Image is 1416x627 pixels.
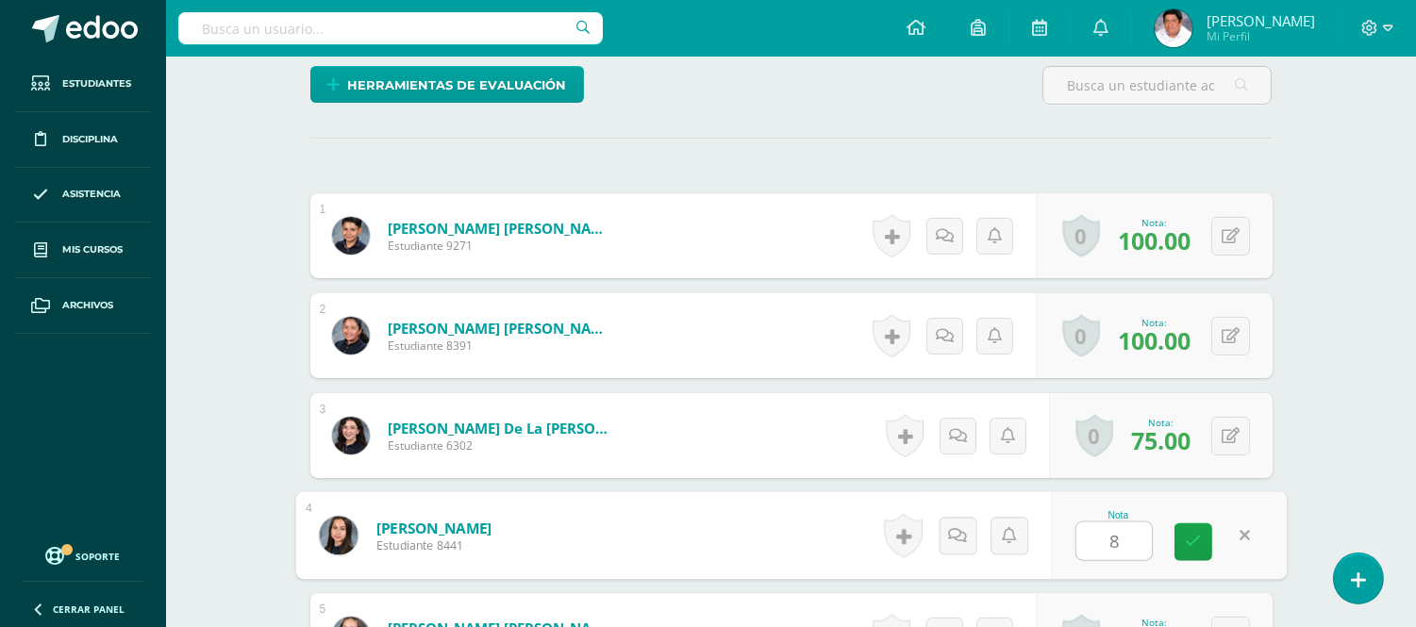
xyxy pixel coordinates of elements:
span: 100.00 [1118,324,1191,356]
span: Estudiante 8441 [375,537,491,554]
span: Estudiante 6302 [388,437,614,454]
img: 66f2f0b4944309af40777a6d85509dcb.png [332,317,370,355]
span: Herramientas de evaluación [347,68,566,103]
input: 0-100.0 [1076,522,1152,560]
a: Herramientas de evaluación [310,66,584,103]
a: Disciplina [15,112,151,168]
img: 45412ca11ec9cef0d716945758774e8e.png [319,516,358,554]
span: Soporte [76,550,121,563]
span: Cerrar panel [53,602,125,616]
span: Archivos [62,298,113,313]
div: Nota: [1118,216,1191,229]
div: Nota: [1118,316,1191,329]
a: [PERSON_NAME] de la [PERSON_NAME] [388,419,614,437]
span: Mi Perfil [1207,28,1315,44]
a: [PERSON_NAME] [375,518,491,537]
a: Mis cursos [15,223,151,278]
span: 100.00 [1118,224,1191,256]
span: Asistencia [62,187,121,202]
span: 75.00 [1131,424,1191,456]
a: [PERSON_NAME] [PERSON_NAME] [388,219,614,238]
a: 0 [1062,314,1100,357]
span: Estudiante 8391 [388,338,614,354]
span: Disciplina [62,132,118,147]
a: [PERSON_NAME] [PERSON_NAME] [388,319,614,338]
a: Soporte [23,542,143,568]
div: Nota [1075,510,1161,520]
span: [PERSON_NAME] [1207,11,1315,30]
input: Busca un estudiante aquí... [1043,67,1271,104]
a: 0 [1062,214,1100,257]
img: 211e6c3b210dcb44a47f17c329106ef5.png [1155,9,1192,47]
a: 0 [1075,414,1113,457]
span: Estudiantes [62,76,131,91]
img: d2c2849f4bd7713b195db54323bcb55f.png [332,217,370,255]
a: Archivos [15,278,151,334]
span: Mis cursos [62,242,123,257]
span: Estudiante 9271 [388,238,614,254]
div: Nota: [1131,416,1191,429]
img: 4971bbb65861e16048852926c3090030.png [332,417,370,454]
a: Estudiantes [15,57,151,112]
input: Busca un usuario... [178,12,603,44]
a: Asistencia [15,168,151,223]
